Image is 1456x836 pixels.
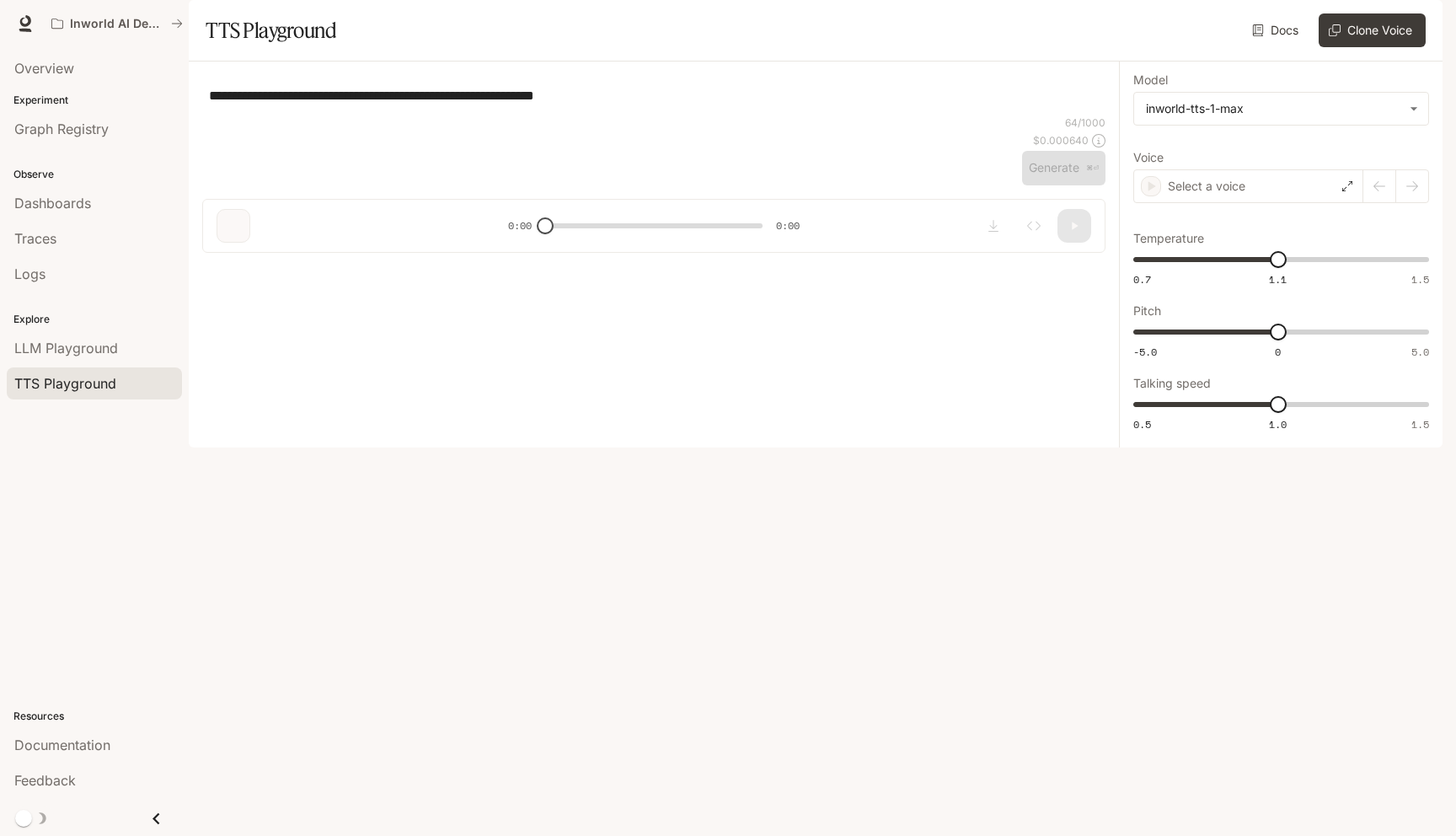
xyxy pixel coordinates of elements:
p: Inworld AI Demos [70,17,164,31]
span: 0 [1275,345,1281,359]
span: 0.5 [1133,417,1151,431]
p: Model [1133,74,1168,86]
button: All workspaces [44,7,190,40]
span: -5.0 [1133,345,1157,359]
p: Temperature [1133,233,1204,244]
p: Talking speed [1133,378,1211,389]
span: 1.1 [1269,272,1287,287]
p: Pitch [1133,305,1161,317]
h1: TTS Playground [206,13,336,47]
button: Clone Voice [1319,13,1426,47]
p: 64 / 1000 [1065,115,1105,130]
span: 1.5 [1411,417,1429,431]
p: $ 0.000640 [1033,133,1089,147]
span: 1.0 [1269,417,1287,431]
div: inworld-tts-1-max [1134,93,1428,125]
p: Voice [1133,152,1164,163]
a: Docs [1249,13,1305,47]
span: 0.7 [1133,272,1151,287]
span: 5.0 [1411,345,1429,359]
p: Select a voice [1168,178,1245,195]
span: 1.5 [1411,272,1429,287]
div: inworld-tts-1-max [1146,100,1401,117]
